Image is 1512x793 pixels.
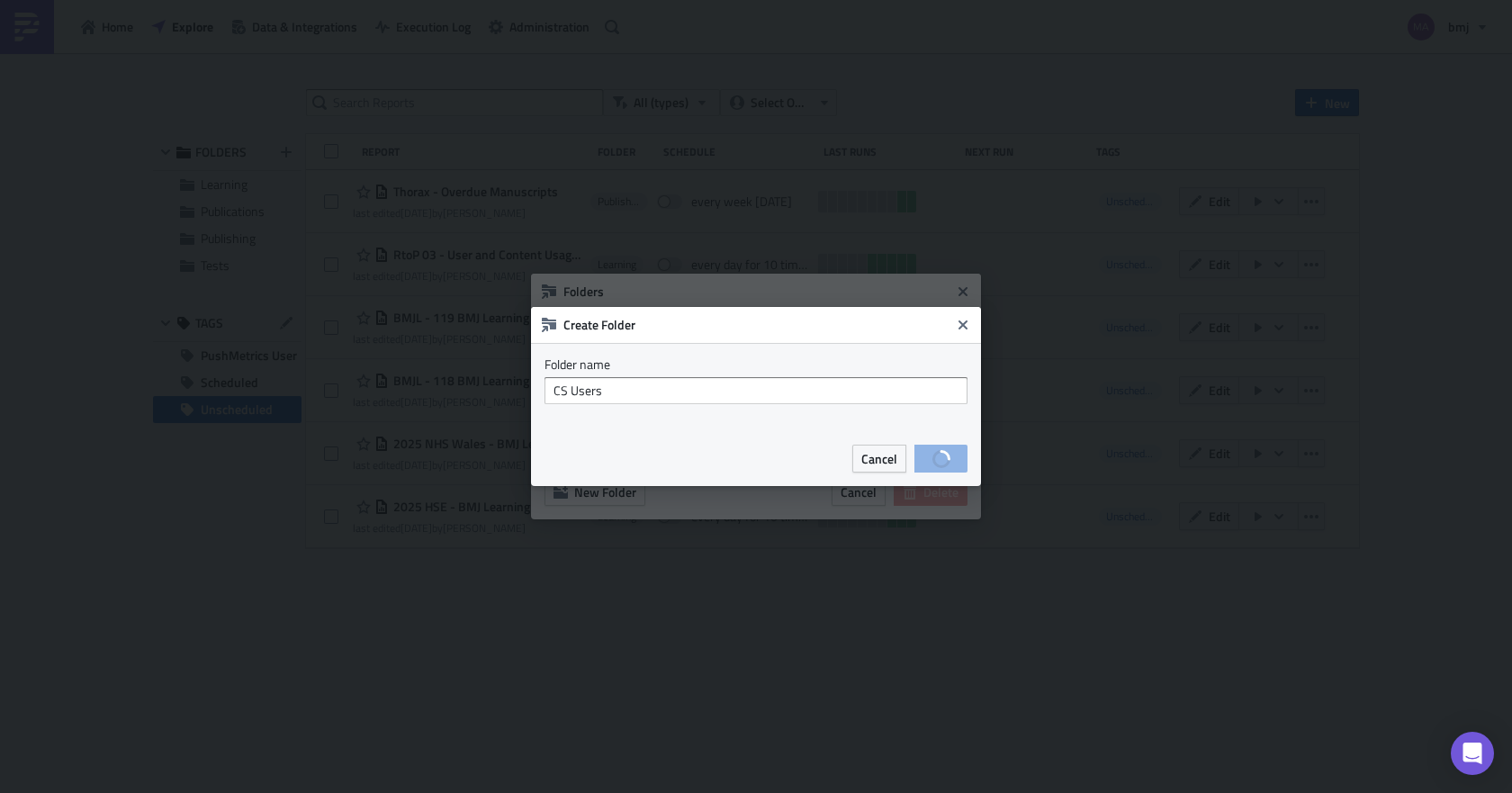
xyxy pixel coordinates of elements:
[1451,732,1494,775] div: Open Intercom Messenger
[949,311,976,338] button: Close
[563,317,950,333] h6: Create Folder
[861,449,897,468] span: Cancel
[544,356,967,373] label: Folder name
[852,445,906,473] button: Cancel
